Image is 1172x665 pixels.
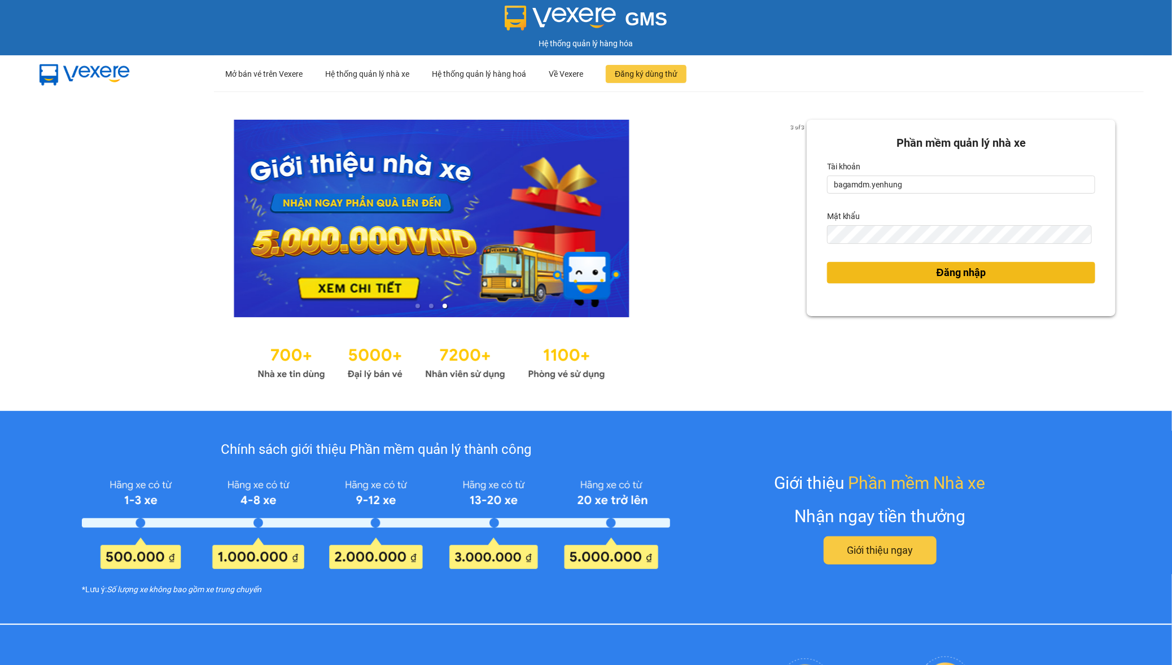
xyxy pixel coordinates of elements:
button: previous slide / item [56,120,72,317]
span: Đăng nhập [937,265,986,281]
i: Số lượng xe không bao gồm xe trung chuyển [107,583,261,596]
div: Hệ thống quản lý hàng hoá [432,56,526,92]
li: slide item 2 [429,304,434,308]
span: Phần mềm Nhà xe [849,470,986,496]
img: policy-intruduce-detail.png [82,475,670,569]
input: Mật khẩu [827,225,1092,243]
span: Đăng ký dùng thử [615,68,677,80]
li: slide item 3 [443,304,447,308]
div: Về Vexere [549,56,583,92]
div: Nhận ngay tiền thưởng [794,503,965,530]
a: GMS [505,17,668,26]
button: Giới thiệu ngay [824,536,937,565]
div: *Lưu ý: [82,583,670,596]
div: Giới thiệu [775,470,986,496]
div: Chính sách giới thiệu Phần mềm quản lý thành công [82,439,670,461]
button: next slide / item [791,120,807,317]
input: Tài khoản [827,176,1095,194]
button: Đăng nhập [827,262,1095,283]
img: mbUUG5Q.png [28,55,141,93]
label: Mật khẩu [827,207,860,225]
img: logo 2 [505,6,616,30]
div: Phần mềm quản lý nhà xe [827,134,1095,152]
div: Hệ thống quản lý nhà xe [325,56,409,92]
label: Tài khoản [827,158,861,176]
span: GMS [625,8,667,29]
li: slide item 1 [416,304,420,308]
span: Giới thiệu ngay [847,542,913,558]
img: Statistics.png [257,340,605,383]
div: Mở bán vé trên Vexere [225,56,303,92]
button: Đăng ký dùng thử [606,65,686,83]
p: 3 of 3 [787,120,807,134]
div: Hệ thống quản lý hàng hóa [3,37,1169,50]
